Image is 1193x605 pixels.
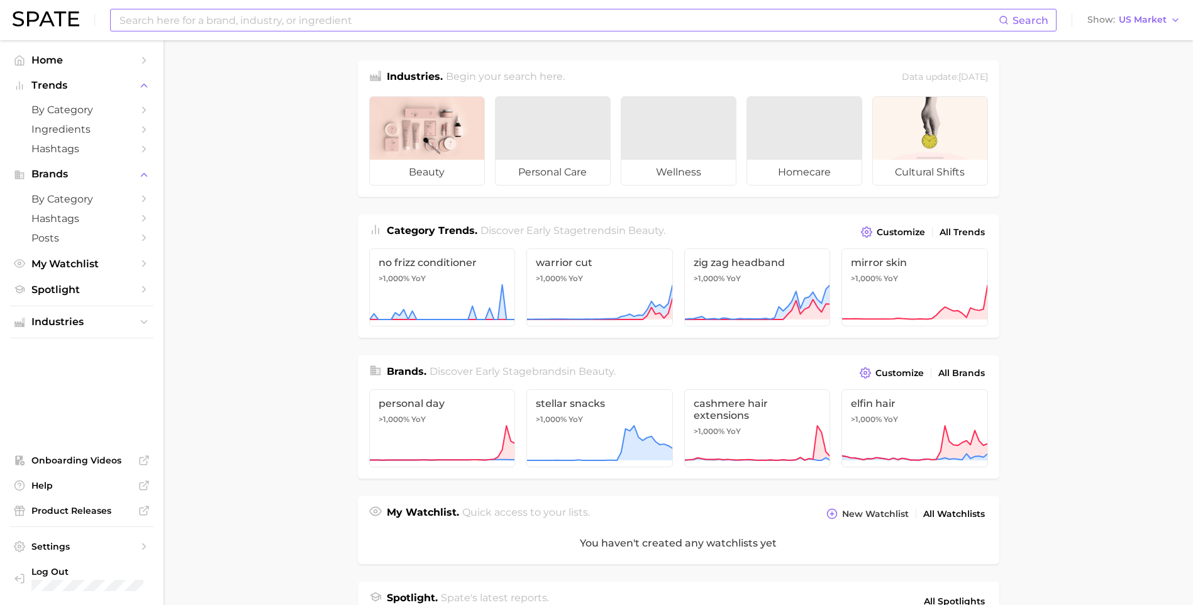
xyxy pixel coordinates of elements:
span: All Watchlists [923,509,985,519]
span: Customize [877,227,925,238]
span: Ingredients [31,123,132,135]
a: All Watchlists [920,506,988,523]
span: >1,000% [536,414,567,424]
span: Spotlight [31,284,132,296]
span: Onboarding Videos [31,455,132,466]
button: Brands [10,165,153,184]
span: >1,000% [694,426,724,436]
span: Discover Early Stage brands in . [430,365,616,377]
span: Posts [31,232,132,244]
span: Hashtags [31,213,132,225]
span: Help [31,480,132,491]
span: Brands [31,169,132,180]
a: All Trends [936,224,988,241]
span: Product Releases [31,505,132,516]
div: You haven't created any watchlists yet [358,523,999,564]
button: ShowUS Market [1084,12,1184,28]
span: homecare [747,160,862,185]
a: cashmere hair extensions>1,000% YoY [684,389,831,467]
span: personal day [379,397,506,409]
span: warrior cut [536,257,663,269]
a: no frizz conditioner>1,000% YoY [369,248,516,326]
span: YoY [411,414,426,425]
span: no frizz conditioner [379,257,506,269]
span: Search [1013,14,1048,26]
a: Home [10,50,153,70]
button: New Watchlist [823,505,911,523]
span: zig zag headband [694,257,821,269]
span: Show [1087,16,1115,23]
span: All Trends [940,227,985,238]
span: Hashtags [31,143,132,155]
span: >1,000% [851,274,882,283]
a: by Category [10,189,153,209]
span: Category Trends . [387,225,477,236]
div: Data update: [DATE] [902,69,988,86]
h1: My Watchlist. [387,505,459,523]
h2: Begin your search here. [446,69,565,86]
a: Spotlight [10,280,153,299]
a: beauty [369,96,485,186]
span: YoY [569,414,583,425]
span: New Watchlist [842,509,909,519]
span: Customize [875,368,924,379]
span: beauty [370,160,484,185]
span: Trends [31,80,132,91]
a: elfin hair>1,000% YoY [841,389,988,467]
h2: Quick access to your lists. [462,505,590,523]
span: YoY [569,274,583,284]
span: All Brands [938,368,985,379]
span: >1,000% [694,274,724,283]
a: by Category [10,100,153,119]
a: personal care [495,96,611,186]
button: Customize [858,223,928,241]
a: Help [10,476,153,495]
span: by Category [31,193,132,205]
span: >1,000% [536,274,567,283]
a: Log out. Currently logged in with e-mail grace.choi@galderma.com. [10,562,153,595]
a: Hashtags [10,139,153,158]
a: wellness [621,96,736,186]
span: >1,000% [851,414,882,424]
a: zig zag headband>1,000% YoY [684,248,831,326]
span: Discover Early Stage trends in . [480,225,665,236]
span: YoY [726,426,741,436]
span: Settings [31,541,132,552]
span: >1,000% [379,414,409,424]
span: cultural shifts [873,160,987,185]
button: Customize [857,364,926,382]
a: homecare [746,96,862,186]
span: YoY [411,274,426,284]
span: personal care [496,160,610,185]
span: YoY [884,274,898,284]
span: My Watchlist [31,258,132,270]
span: Brands . [387,365,426,377]
span: Home [31,54,132,66]
span: stellar snacks [536,397,663,409]
input: Search here for a brand, industry, or ingredient [118,9,999,31]
span: >1,000% [379,274,409,283]
a: Product Releases [10,501,153,520]
span: beauty [628,225,663,236]
a: mirror skin>1,000% YoY [841,248,988,326]
button: Industries [10,313,153,331]
span: US Market [1119,16,1167,23]
a: My Watchlist [10,254,153,274]
span: elfin hair [851,397,979,409]
span: YoY [884,414,898,425]
span: cashmere hair extensions [694,397,821,421]
button: Trends [10,76,153,95]
span: Log Out [31,566,150,577]
a: personal day>1,000% YoY [369,389,516,467]
a: Posts [10,228,153,248]
span: Industries [31,316,132,328]
a: Onboarding Videos [10,451,153,470]
a: All Brands [935,365,988,382]
a: cultural shifts [872,96,988,186]
a: Ingredients [10,119,153,139]
a: Settings [10,537,153,556]
span: mirror skin [851,257,979,269]
span: by Category [31,104,132,116]
a: Hashtags [10,209,153,228]
span: YoY [726,274,741,284]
